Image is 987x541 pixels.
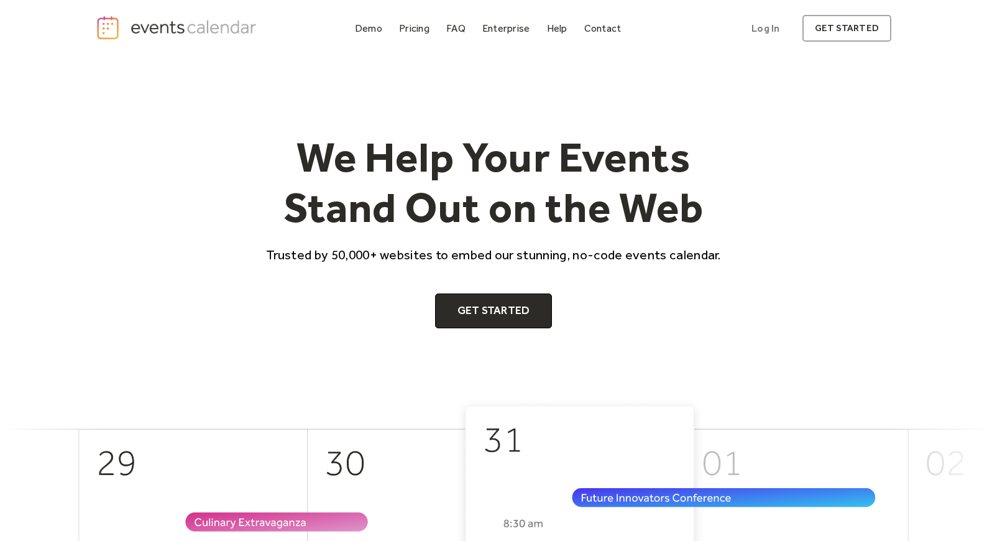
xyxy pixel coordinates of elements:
[547,25,567,32] div: Help
[441,20,471,37] a: FAQ
[394,20,434,37] a: Pricing
[542,20,572,37] a: Help
[482,25,530,32] div: Enterprise
[477,20,535,37] a: Enterprise
[802,15,891,42] a: get started
[446,25,466,32] div: FAQ
[739,15,792,42] a: Log In
[255,246,732,264] p: Trusted by 50,000+ websites to embed our stunning, no-code events calendar.
[584,25,622,32] div: Contact
[355,25,382,32] div: Demo
[435,294,553,328] a: Get Started
[399,25,429,32] div: Pricing
[96,15,260,40] a: home
[579,20,627,37] a: Contact
[255,132,732,233] h1: We Help Your Events Stand Out on the Web
[350,20,387,37] a: Demo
